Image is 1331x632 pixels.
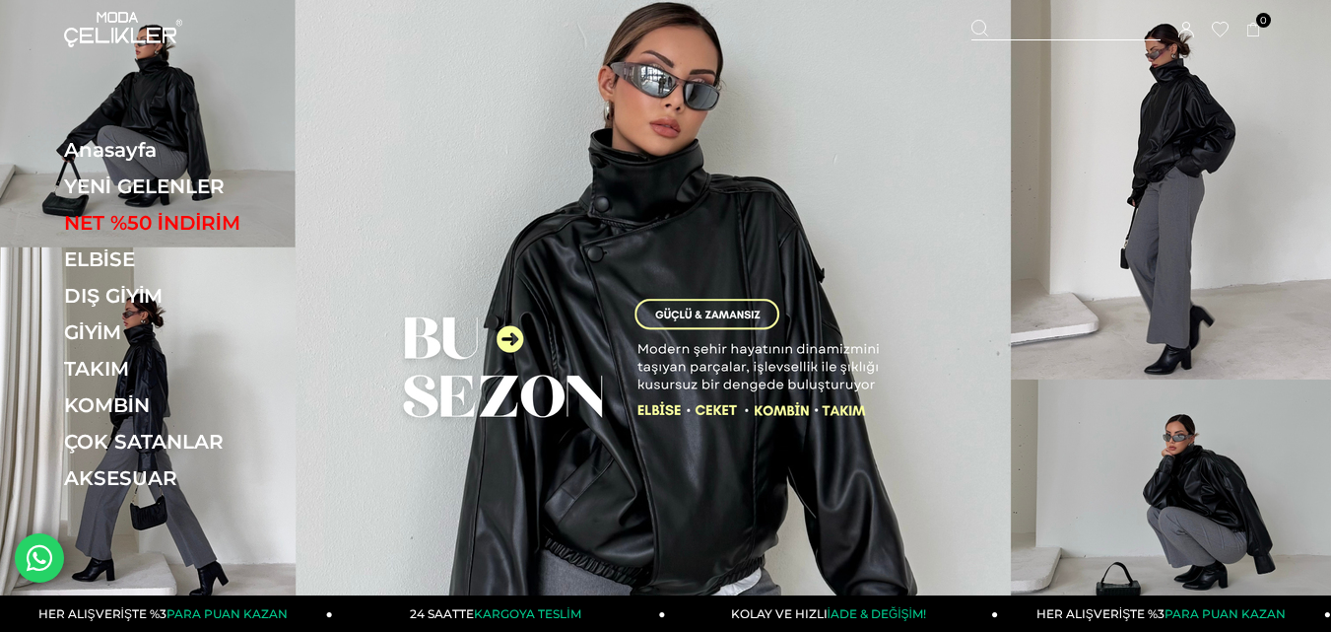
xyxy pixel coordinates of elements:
[1256,13,1271,28] span: 0
[666,596,999,632] a: KOLAY VE HIZLIİADE & DEĞİŞİM!
[64,320,335,344] a: GİYİM
[64,357,335,381] a: TAKIM
[64,12,182,47] img: logo
[1165,606,1286,621] span: PARA PUAN KAZAN
[828,606,926,621] span: İADE & DEĞİŞİM!
[64,138,335,162] a: Anasayfa
[474,606,580,621] span: KARGOYA TESLİM
[64,247,335,271] a: ELBİSE
[64,430,335,454] a: ÇOK SATANLAR
[998,596,1331,632] a: HER ALIŞVERİŞTE %3PARA PUAN KAZAN
[1246,23,1261,37] a: 0
[64,393,335,417] a: KOMBİN
[333,596,666,632] a: 24 SAATTEKARGOYA TESLİM
[64,466,335,490] a: AKSESUAR
[64,284,335,308] a: DIŞ GİYİM
[64,211,335,235] a: NET %50 İNDİRİM
[64,175,335,198] a: YENİ GELENLER
[166,606,288,621] span: PARA PUAN KAZAN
